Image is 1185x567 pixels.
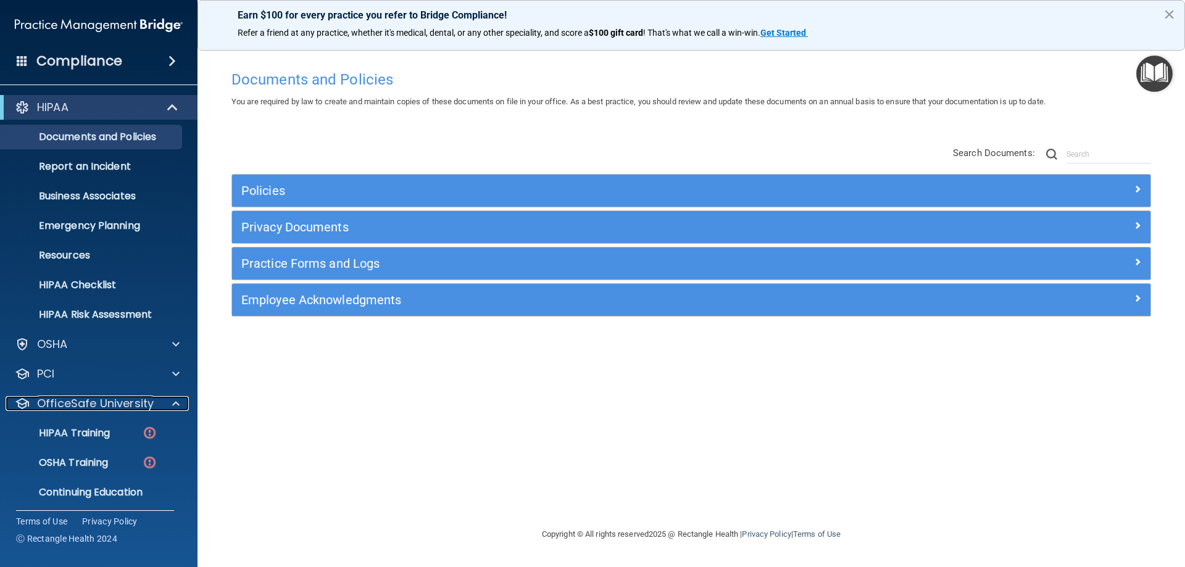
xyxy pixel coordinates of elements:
p: OfficeSafe University [37,396,154,411]
img: PMB logo [15,13,183,38]
button: Open Resource Center [1136,56,1173,92]
a: Privacy Policy [742,529,791,539]
p: HIPAA Training [8,427,110,439]
a: Employee Acknowledgments [241,290,1141,310]
button: Close [1163,4,1175,24]
h5: Employee Acknowledgments [241,293,912,307]
a: Terms of Use [16,515,67,528]
img: danger-circle.6113f641.png [142,425,157,441]
p: Emergency Planning [8,220,177,232]
h5: Practice Forms and Logs [241,257,912,270]
a: HIPAA [15,100,179,115]
a: OSHA [15,337,180,352]
p: PCI [37,366,54,381]
p: Earn $100 for every practice you refer to Bridge Compliance! [238,9,1145,21]
span: Refer a friend at any practice, whether it's medical, dental, or any other speciality, and score a [238,28,589,38]
img: danger-circle.6113f641.png [142,455,157,470]
p: Report an Incident [8,160,177,173]
strong: $100 gift card [589,28,643,38]
span: Ⓒ Rectangle Health 2024 [16,532,117,545]
a: Policies [241,181,1141,201]
p: Continuing Education [8,486,177,499]
span: ! That's what we call a win-win. [643,28,760,38]
p: OSHA [37,337,68,352]
span: You are required by law to create and maintain copies of these documents on file in your office. ... [231,97,1046,106]
p: Business Associates [8,190,177,202]
p: HIPAA [37,100,69,115]
img: ic-search.3b580494.png [1046,149,1057,160]
a: PCI [15,366,180,381]
h5: Policies [241,184,912,197]
p: Resources [8,249,177,262]
a: Privacy Policy [82,515,138,528]
p: HIPAA Risk Assessment [8,308,177,321]
a: Terms of Use [793,529,841,539]
a: Get Started [760,28,808,38]
p: OSHA Training [8,457,108,469]
h4: Documents and Policies [231,72,1151,88]
a: Practice Forms and Logs [241,254,1141,273]
span: Search Documents: [953,147,1035,159]
div: Copyright © All rights reserved 2025 @ Rectangle Health | | [466,515,917,554]
p: Documents and Policies [8,131,177,143]
h5: Privacy Documents [241,220,912,234]
a: Privacy Documents [241,217,1141,237]
a: OfficeSafe University [15,396,180,411]
input: Search [1066,145,1151,163]
strong: Get Started [760,28,806,38]
p: HIPAA Checklist [8,279,177,291]
h4: Compliance [36,52,122,70]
